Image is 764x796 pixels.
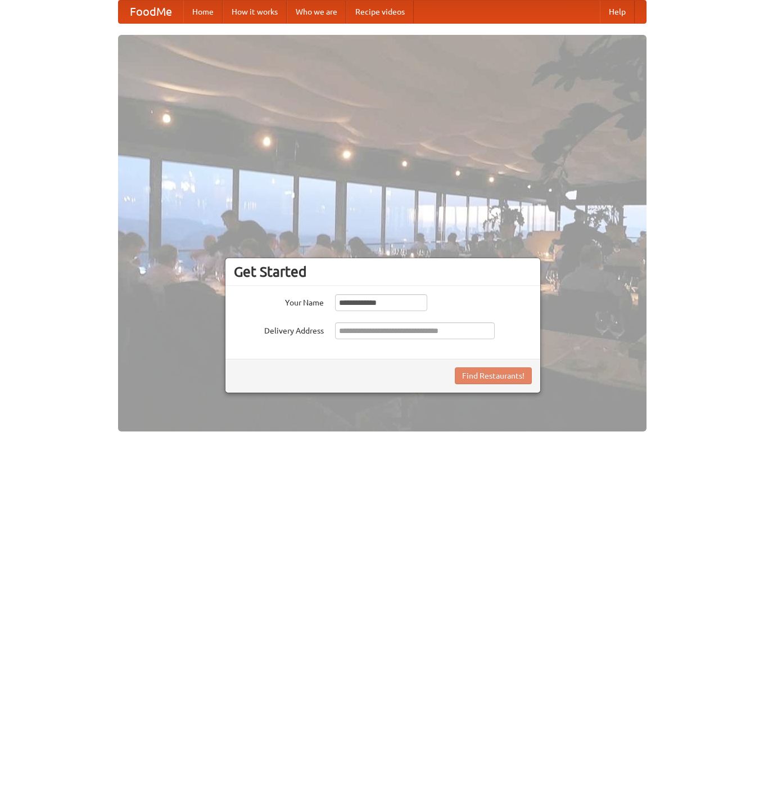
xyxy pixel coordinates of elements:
[346,1,414,23] a: Recipe videos
[119,1,183,23] a: FoodMe
[223,1,287,23] a: How it works
[600,1,635,23] a: Help
[234,322,324,336] label: Delivery Address
[183,1,223,23] a: Home
[234,263,532,280] h3: Get Started
[455,367,532,384] button: Find Restaurants!
[234,294,324,308] label: Your Name
[287,1,346,23] a: Who we are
